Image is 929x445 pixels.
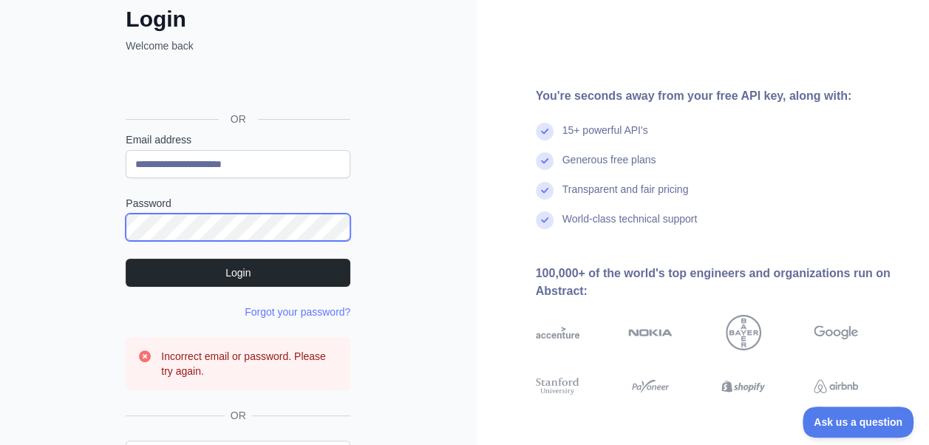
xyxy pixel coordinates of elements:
[118,69,355,102] iframe: Sign in with Google Button
[562,123,648,152] div: 15+ powerful API's
[536,376,580,398] img: stanford university
[562,211,698,241] div: World-class technical support
[721,376,766,398] img: shopify
[536,211,554,229] img: check mark
[814,376,858,398] img: airbnb
[562,182,689,211] div: Transparent and fair pricing
[245,306,350,318] a: Forgot your password?
[126,132,350,147] label: Email address
[219,112,258,126] span: OR
[126,259,350,287] button: Login
[536,87,906,105] div: You're seconds away from your free API key, along with:
[126,6,350,33] h2: Login
[536,315,580,350] img: accenture
[814,315,858,350] img: google
[225,408,252,423] span: OR
[562,152,656,182] div: Generous free plans
[161,349,338,378] h3: Incorrect email or password. Please try again.
[536,265,906,300] div: 100,000+ of the world's top engineers and organizations run on Abstract:
[628,315,673,350] img: nokia
[126,196,350,211] label: Password
[628,376,673,398] img: payoneer
[126,38,350,53] p: Welcome back
[726,315,761,350] img: bayer
[536,152,554,170] img: check mark
[536,123,554,140] img: check mark
[803,407,914,438] iframe: Toggle Customer Support
[536,182,554,200] img: check mark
